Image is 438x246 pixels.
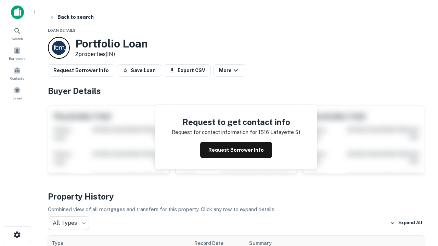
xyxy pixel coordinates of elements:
button: Request Borrower Info [48,64,114,77]
span: Search [12,36,23,41]
p: Combined view of all mortgages and transfers for this property. Click any row to expand details. [48,205,424,214]
button: Save Loan [117,64,161,77]
a: Contacts [2,64,32,82]
span: Loan Details [48,28,76,32]
p: 1516 lafayette st [258,128,300,136]
span: Borrowers [9,56,25,61]
button: Back to search [47,11,96,23]
h3: Portfolio Loan [75,37,148,50]
div: All Types [48,216,89,230]
span: Contacts [10,76,24,81]
button: Export CSV [164,64,211,77]
img: capitalize-icon.png [11,5,24,19]
p: Request for contact information for [172,128,257,136]
button: More [214,64,245,77]
span: Saved [12,95,22,101]
h4: Property History [48,190,424,203]
h4: Buyer Details [48,85,424,97]
button: Request Borrower Info [200,142,272,158]
a: Borrowers [2,44,32,63]
a: Search [2,24,32,43]
button: Expand All [388,218,424,228]
p: 2 properties (IN) [75,50,148,58]
a: Saved [2,84,32,102]
h4: Request to get contact info [172,116,300,128]
iframe: Chat Widget [404,169,438,202]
